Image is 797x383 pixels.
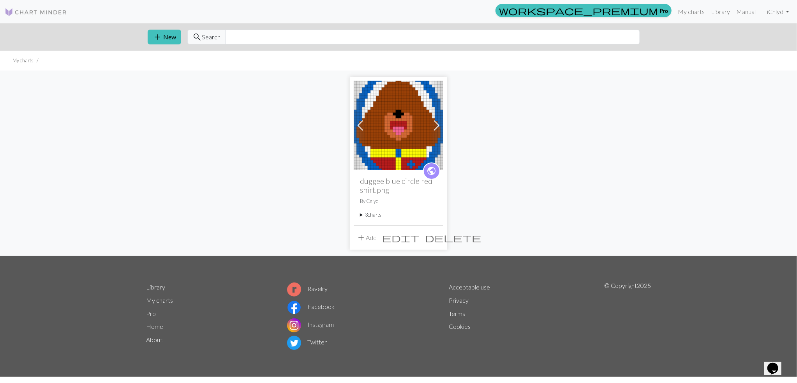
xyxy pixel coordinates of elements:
img: duggee blue circle red shirt.png [354,81,443,170]
a: My charts [675,4,708,19]
a: Pro [495,4,672,17]
a: duggee blue circle red shirt.png [354,121,443,128]
a: Instagram [287,321,334,328]
span: public [427,165,437,177]
a: Pro [146,310,156,317]
span: search [192,32,202,42]
img: Facebook logo [287,300,301,314]
li: My charts [12,57,34,64]
a: Cookies [449,323,471,330]
span: add [356,232,366,243]
img: Twitter logo [287,336,301,350]
span: delete [425,232,481,243]
a: Home [146,323,163,330]
a: Library [146,283,165,291]
a: Library [708,4,733,19]
a: public [423,162,440,180]
h2: duggee blue circle red shirt.png [360,176,437,194]
p: © Copyright 2025 [604,281,651,352]
a: Terms [449,310,465,317]
a: Acceptable use [449,283,490,291]
a: Twitter [287,338,327,346]
iframe: chat widget [764,352,789,375]
a: Privacy [449,297,469,304]
img: Instagram logo [287,318,301,332]
summary: 3charts [360,211,437,219]
i: Edit [382,233,420,242]
img: Logo [5,7,67,17]
p: By Cniyd [360,198,437,205]
button: Delete [422,230,484,245]
button: Edit [379,230,422,245]
a: Facebook [287,303,335,310]
a: HiCniyd [759,4,792,19]
span: add [153,32,162,42]
img: Ravelry logo [287,282,301,297]
button: Add [354,230,379,245]
span: Search [202,32,220,42]
span: workspace_premium [499,5,658,16]
a: About [146,336,162,343]
a: Ravelry [287,285,328,292]
a: Manual [733,4,759,19]
a: My charts [146,297,173,304]
button: New [148,30,181,44]
i: public [427,163,437,179]
span: edit [382,232,420,243]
